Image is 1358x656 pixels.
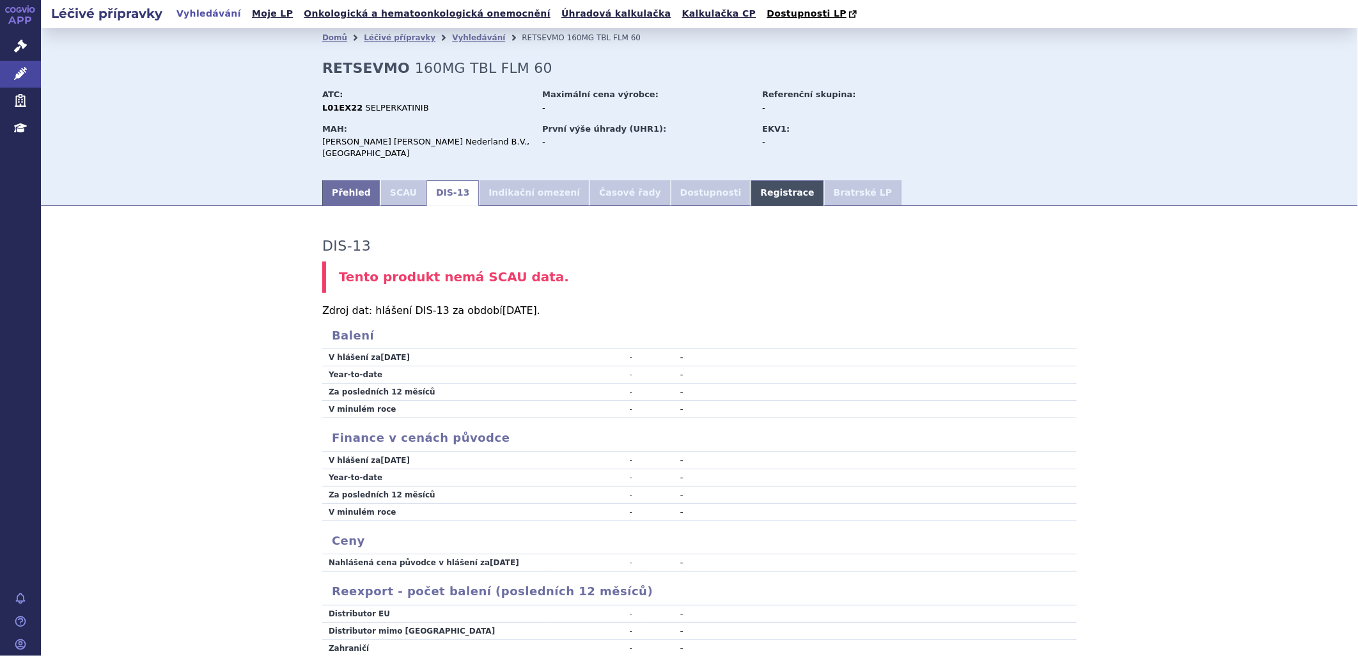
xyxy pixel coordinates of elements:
h3: Finance v cenách původce [322,431,1077,445]
td: - [642,401,683,418]
td: Nahlášená cena původce v hlášení za [322,554,546,572]
span: [DATE] [490,558,519,567]
a: Kalkulačka CP [678,5,760,22]
td: Za posledních 12 měsíců [322,486,546,503]
td: - [642,503,683,520]
div: - [762,102,906,114]
h3: Balení [322,329,1077,343]
a: Přehled [322,180,380,206]
td: - [546,503,642,520]
td: V hlášení za [322,349,546,366]
strong: L01EX22 [322,103,363,113]
a: Vyhledávání [452,33,505,42]
strong: MAH: [322,124,347,134]
h3: Reexport - počet balení (posledních 12 měsíců) [322,584,1077,598]
td: V minulém roce [322,401,546,418]
td: - [546,554,642,572]
td: - [546,605,642,623]
td: - [546,401,642,418]
td: - [642,452,683,469]
a: Registrace [751,180,823,206]
strong: ATC: [322,90,343,99]
div: [PERSON_NAME] [PERSON_NAME] Nederland B.V., [GEOGRAPHIC_DATA] [322,136,530,159]
p: Zdroj dat: hlášení DIS-13 za období . [322,306,1077,316]
a: Domů [322,33,347,42]
a: Vyhledávání [173,5,245,22]
a: Onkologická a hematoonkologická onemocnění [300,5,554,22]
div: - [542,136,750,148]
div: - [762,136,906,148]
td: - [642,349,683,366]
strong: EKV1: [762,124,790,134]
td: - [642,384,683,401]
strong: RETSEVMO [322,60,410,76]
div: Tento produkt nemá SCAU data. [322,262,1077,293]
td: V hlášení za [322,452,546,469]
span: Dostupnosti LP [767,8,847,19]
td: - [546,469,642,486]
td: - [546,349,642,366]
td: V minulém roce [322,503,546,520]
td: - [642,554,683,572]
td: Year-to-date [322,366,546,384]
td: - [546,486,642,503]
span: [DATE] [380,353,410,362]
td: - [642,469,683,486]
td: - [642,366,683,384]
td: - [546,366,642,384]
h3: Ceny [322,534,1077,548]
strong: První výše úhrady (UHR1): [542,124,666,134]
a: Léčivé přípravky [364,33,435,42]
a: DIS-13 [426,180,479,206]
h2: Léčivé přípravky [41,4,173,22]
td: - [642,623,683,640]
td: Year-to-date [322,469,546,486]
a: Moje LP [248,5,297,22]
a: Úhradová kalkulačka [558,5,675,22]
span: 160MG TBL FLM 60 [415,60,552,76]
strong: Referenční skupina: [762,90,855,99]
td: - [546,623,642,640]
td: - [546,452,642,469]
td: Za posledních 12 měsíců [322,384,546,401]
span: 160MG TBL FLM 60 [567,33,641,42]
a: Dostupnosti LP [763,5,863,23]
span: [DATE] [503,304,537,316]
span: RETSEVMO [522,33,564,42]
td: - [642,605,683,623]
td: - [642,486,683,503]
td: Distributor EU [322,605,546,623]
h3: DIS-13 [322,238,371,254]
div: - [542,102,750,114]
span: SELPERKATINIB [366,103,429,113]
td: Distributor mimo [GEOGRAPHIC_DATA] [322,623,546,640]
td: - [546,384,642,401]
span: [DATE] [380,456,410,465]
strong: Maximální cena výrobce: [542,90,659,99]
